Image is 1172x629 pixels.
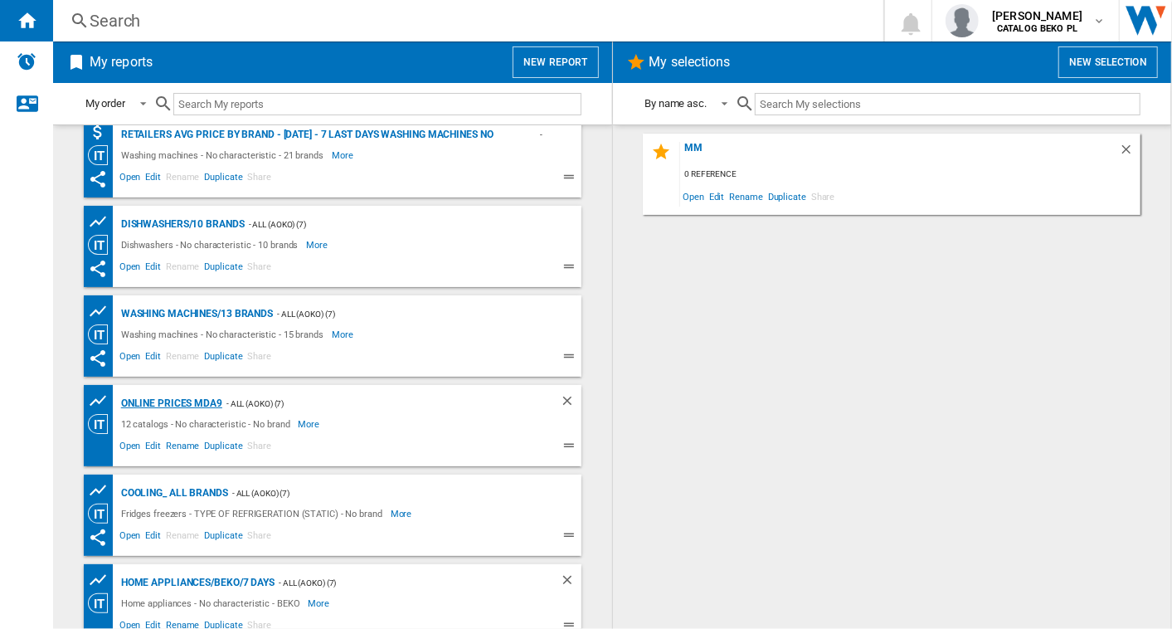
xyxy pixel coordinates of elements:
[202,169,245,189] span: Duplicate
[727,185,765,207] span: Rename
[86,46,156,78] h2: My reports
[163,349,202,368] span: Rename
[88,480,117,501] div: Product prices grid
[143,259,163,279] span: Edit
[117,528,143,548] span: Open
[88,145,117,165] div: Category View
[306,235,330,255] span: More
[117,304,273,324] div: Washing machines/13 brands
[245,438,274,458] span: Share
[85,97,125,110] div: My order
[332,145,356,165] span: More
[680,142,1119,164] div: mm
[273,304,548,324] div: - ALL (aoko) (7)
[1058,46,1158,78] button: New selection
[117,259,143,279] span: Open
[245,528,274,548] span: Share
[202,349,245,368] span: Duplicate
[202,259,245,279] span: Duplicate
[17,51,36,71] img: alerts-logo.svg
[88,570,117,591] div: Product prices grid
[88,349,108,368] ng-md-icon: This report has been shared with you
[117,483,228,504] div: COOLING_ ALL BRANDS
[88,504,117,524] div: Category View
[143,438,163,458] span: Edit
[117,573,275,593] div: Home appliances/BEKO/7 days
[680,164,1140,185] div: 0 reference
[228,483,548,504] div: - ALL (aoko) (7)
[173,93,581,115] input: Search My reports
[560,393,581,414] div: Delete
[88,593,117,613] div: Category View
[117,393,222,414] div: Online prices MDA9
[88,324,117,344] div: Category View
[163,438,202,458] span: Rename
[88,301,117,322] div: Product prices grid
[88,391,117,412] div: Product prices grid
[117,349,143,368] span: Open
[391,504,415,524] span: More
[117,169,143,189] span: Open
[88,528,108,548] ng-md-icon: This report has been shared with you
[644,97,707,110] div: By name asc.
[202,528,245,548] span: Duplicate
[332,324,356,344] span: More
[88,212,117,232] div: Product prices grid
[992,7,1082,24] span: [PERSON_NAME]
[163,169,202,189] span: Rename
[245,349,274,368] span: Share
[809,185,838,207] span: Share
[766,185,809,207] span: Duplicate
[245,169,274,189] span: Share
[90,9,840,32] div: Search
[117,504,391,524] div: Fridges freezers - TYPE OF REFRIGERATION (STATIC) - No brand
[536,124,548,145] div: - ALL (aoko) (7)
[245,259,274,279] span: Share
[117,324,332,344] div: Washing machines - No characteristic - 15 brands
[117,438,143,458] span: Open
[997,23,1077,34] b: CATALOG BEKO PL
[88,414,117,434] div: Category View
[88,122,117,143] div: Retailers AVG price by brand
[299,414,323,434] span: More
[117,214,245,235] div: Dishwashers/10 brands
[707,185,727,207] span: Edit
[117,593,309,613] div: Home appliances - No characteristic - BEKO
[680,185,707,207] span: Open
[513,46,598,78] button: New report
[117,235,307,255] div: Dishwashers - No characteristic - 10 brands
[560,573,581,593] div: Delete
[1119,142,1140,164] div: Delete
[143,349,163,368] span: Edit
[163,528,202,548] span: Rename
[88,259,108,279] ng-md-icon: This report has been shared with you
[88,169,108,189] ng-md-icon: This report has been shared with you
[245,214,548,235] div: - ALL (aoko) (7)
[646,46,734,78] h2: My selections
[117,145,332,165] div: Washing machines - No characteristic - 21 brands
[117,414,299,434] div: 12 catalogs - No characteristic - No brand
[143,528,163,548] span: Edit
[163,259,202,279] span: Rename
[117,124,536,145] div: RETAILERS AVG PRICE BY BRAND - [DATE] - 7 LAST DAYS WASHING MACHINES NO CHARACTERISTIC 21 BRANDS ...
[946,4,979,37] img: profile.jpg
[275,573,527,593] div: - ALL (aoko) (7)
[88,235,117,255] div: Category View
[143,169,163,189] span: Edit
[202,438,245,458] span: Duplicate
[755,93,1140,115] input: Search My selections
[222,393,527,414] div: - ALL (aoko) (7)
[309,593,333,613] span: More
